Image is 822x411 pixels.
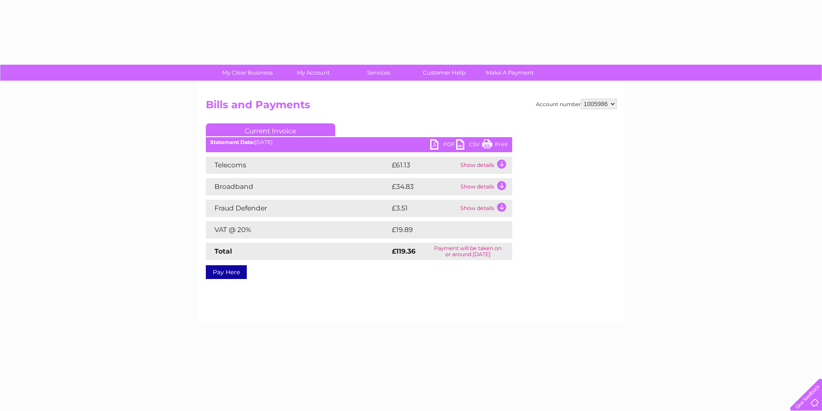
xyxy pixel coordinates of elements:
[458,157,512,174] td: Show details
[392,247,416,255] strong: £119.36
[456,139,482,152] a: CSV
[206,178,390,195] td: Broadband
[206,221,390,238] td: VAT @ 20%
[343,65,414,81] a: Services
[474,65,545,81] a: Make A Payment
[458,178,512,195] td: Show details
[482,139,508,152] a: Print
[390,157,458,174] td: £61.13
[430,139,456,152] a: PDF
[206,123,335,136] a: Current Invoice
[390,178,458,195] td: £34.83
[206,157,390,174] td: Telecoms
[206,265,247,279] a: Pay Here
[206,139,512,145] div: [DATE]
[206,200,390,217] td: Fraud Defender
[206,99,617,115] h2: Bills and Payments
[277,65,349,81] a: My Account
[212,65,283,81] a: My Clear Business
[424,243,512,260] td: Payment will be taken on or around [DATE]
[390,221,494,238] td: £19.89
[458,200,512,217] td: Show details
[210,139,255,145] b: Statement Date:
[390,200,458,217] td: £3.51
[214,247,232,255] strong: Total
[536,99,617,109] div: Account number
[409,65,480,81] a: Customer Help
